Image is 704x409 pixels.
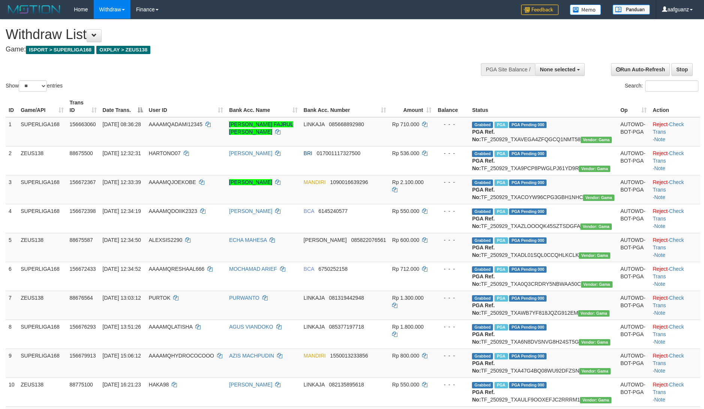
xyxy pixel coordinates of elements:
[229,237,267,243] a: ECHA MAHESA
[103,237,141,243] span: [DATE] 12:34:50
[389,96,434,117] th: Amount: activate to sort column ascending
[650,96,700,117] th: Action
[617,233,650,262] td: AUTOWD-BOT-PGA
[653,324,684,337] a: Check Trans
[226,96,301,117] th: Bank Acc. Name: activate to sort column ascending
[654,252,665,258] a: Note
[304,179,326,185] span: MANDIRI
[650,377,700,406] td: · ·
[653,237,684,251] a: Check Trans
[229,353,274,359] a: AZIS MACHPUDIN
[6,204,18,233] td: 4
[472,187,494,200] b: PGA Ref. No:
[6,262,18,291] td: 6
[654,310,665,316] a: Note
[103,295,141,301] span: [DATE] 13:03:12
[653,324,668,330] a: Reject
[472,180,493,186] span: Grabbed
[509,266,547,273] span: PGA Pending
[580,397,611,403] span: Vendor URL: https://trx31.1velocity.biz
[611,63,670,76] a: Run Auto-Refresh
[653,353,668,359] a: Reject
[304,121,325,127] span: LINKAJA
[229,208,272,214] a: [PERSON_NAME]
[654,397,665,403] a: Note
[653,208,684,222] a: Check Trans
[580,223,612,230] span: Vendor URL: https://trx31.1velocity.biz
[509,353,547,359] span: PGA Pending
[472,216,494,229] b: PGA Ref. No:
[650,117,700,146] td: · ·
[18,291,66,320] td: ZEUS138
[304,295,325,301] span: LINKAJA
[653,121,684,135] a: Check Trans
[469,117,617,146] td: TF_250929_TXAVEGA4ZFQGCQ1NMT58
[319,266,348,272] span: Copy 6750252158 to clipboard
[469,320,617,349] td: TF_250929_TXA6N8DVSNVG8H24ST5G
[650,175,700,204] td: · ·
[149,295,171,301] span: PURTOK
[229,324,273,330] a: AGUS VIANDOKO
[472,353,493,359] span: Grabbed
[617,117,650,146] td: AUTOWD-BOT-PGA
[392,121,419,127] span: Rp 710.000
[650,233,700,262] td: · ·
[472,273,494,287] b: PGA Ref. No:
[472,389,494,403] b: PGA Ref. No:
[472,244,494,258] b: PGA Ref. No:
[392,179,424,185] span: Rp 2.100.000
[103,150,141,156] span: [DATE] 12:32:31
[6,175,18,204] td: 3
[653,295,684,308] a: Check Trans
[653,208,668,214] a: Reject
[6,349,18,377] td: 9
[654,136,665,142] a: Note
[6,27,462,42] h1: Withdraw List
[103,179,141,185] span: [DATE] 12:33:39
[6,233,18,262] td: 5
[472,382,493,388] span: Grabbed
[70,121,96,127] span: 156663060
[472,151,493,157] span: Grabbed
[654,194,665,200] a: Note
[6,4,63,15] img: MOTION_logo.png
[6,377,18,406] td: 10
[654,368,665,374] a: Note
[149,382,169,388] span: HAKA98
[653,179,668,185] a: Reject
[96,46,150,54] span: OXPLAY > ZEUS138
[19,80,47,92] select: Showentries
[229,266,277,272] a: MOCHAMAD ARIEF
[329,382,364,388] span: Copy 082135895618 to clipboard
[330,179,368,185] span: Copy 1090016639296 to clipboard
[521,5,559,15] img: Feedback.jpg
[100,96,146,117] th: Date Trans.: activate to sort column descending
[654,281,665,287] a: Note
[18,96,66,117] th: Game/API: activate to sort column ascending
[494,266,508,273] span: Marked by aafsoycanthlai
[229,121,293,135] a: [PERSON_NAME] FAJRUL [PERSON_NAME]
[103,266,141,272] span: [DATE] 12:34:52
[229,150,272,156] a: [PERSON_NAME]
[329,121,364,127] span: Copy 085668892980 to clipboard
[625,80,698,92] label: Search:
[437,121,466,128] div: - - -
[392,324,424,330] span: Rp 1.800.000
[494,208,508,215] span: Marked by aafsoycanthlai
[437,207,466,215] div: - - -
[650,262,700,291] td: · ·
[103,121,141,127] span: [DATE] 08:36:28
[437,294,466,302] div: - - -
[579,166,610,172] span: Vendor URL: https://trx31.1velocity.biz
[103,208,141,214] span: [DATE] 12:34:19
[6,291,18,320] td: 7
[472,360,494,374] b: PGA Ref. No:
[469,204,617,233] td: TF_250929_TXAZLOOOQK45SZTSDGFA
[472,295,493,302] span: Grabbed
[494,180,508,186] span: Marked by aafsengchandara
[617,204,650,233] td: AUTOWD-BOT-PGA
[509,122,547,128] span: PGA Pending
[617,291,650,320] td: AUTOWD-BOT-PGA
[579,368,611,374] span: Vendor URL: https://trx31.1velocity.biz
[392,353,419,359] span: Rp 800.000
